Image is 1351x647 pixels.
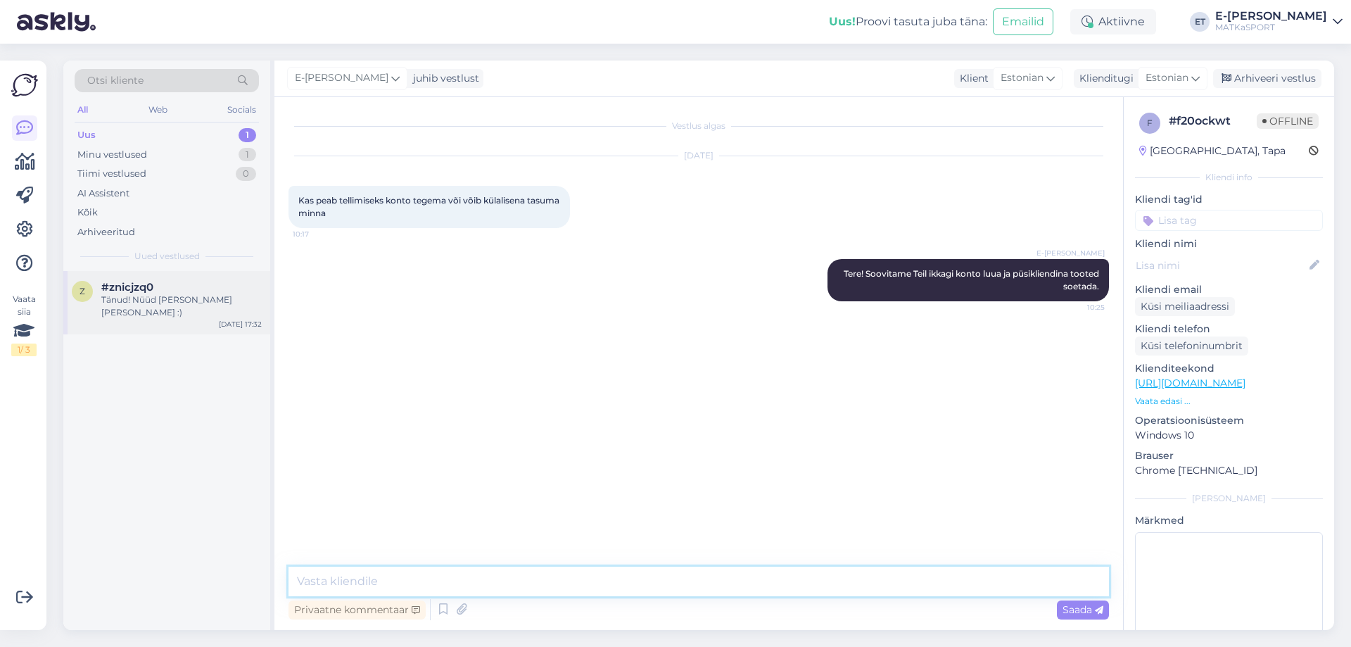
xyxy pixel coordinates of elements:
div: 1 [239,128,256,142]
p: Kliendi email [1135,282,1323,297]
div: Klient [954,71,989,86]
span: 10:25 [1052,302,1105,313]
span: #znicjzq0 [101,281,153,294]
span: Uued vestlused [134,250,200,263]
div: juhib vestlust [407,71,479,86]
img: Askly Logo [11,72,38,99]
div: 1 / 3 [11,344,37,356]
div: E-[PERSON_NAME] [1215,11,1327,22]
span: Saada [1063,603,1103,616]
button: Emailid [993,8,1053,35]
div: # f20ockwt [1169,113,1257,130]
div: AI Assistent [77,187,129,201]
p: Märkmed [1135,513,1323,528]
div: 0 [236,167,256,181]
p: Kliendi tag'id [1135,192,1323,207]
p: Klienditeekond [1135,361,1323,376]
div: Tiimi vestlused [77,167,146,181]
input: Lisa nimi [1136,258,1307,273]
span: Kas peab tellimiseks konto tegema või võib külalisena tasuma minna [298,195,562,218]
div: Socials [224,101,259,119]
div: Aktiivne [1070,9,1156,34]
div: Uus [77,128,96,142]
b: Uus! [829,15,856,28]
span: 10:17 [293,229,345,239]
div: All [75,101,91,119]
span: Offline [1257,113,1319,129]
div: [PERSON_NAME] [1135,492,1323,505]
div: Kõik [77,206,98,220]
span: Estonian [1146,70,1188,86]
div: Vestlus algas [288,120,1109,132]
p: Vaata edasi ... [1135,395,1323,408]
p: Brauser [1135,448,1323,463]
span: f [1147,118,1153,128]
div: Proovi tasuta juba täna: [829,13,987,30]
div: MATKaSPORT [1215,22,1327,33]
div: Arhiveeritud [77,225,135,239]
span: E-[PERSON_NAME] [1036,248,1105,258]
div: Küsi telefoninumbrit [1135,337,1248,356]
div: Vaata siia [11,293,37,356]
input: Lisa tag [1135,210,1323,231]
a: E-[PERSON_NAME]MATKaSPORT [1215,11,1343,33]
p: Chrome [TECHNICAL_ID] [1135,463,1323,478]
div: 1 [239,148,256,162]
p: Operatsioonisüsteem [1135,413,1323,428]
span: Estonian [1001,70,1044,86]
div: [DATE] 17:32 [219,319,262,329]
div: Tänud! Nüüd [PERSON_NAME] [PERSON_NAME] :) [101,294,262,319]
span: Tere! Soovitame Teil ikkagi konto luua ja püsikliendina tooted soetada. [844,268,1101,291]
div: [GEOGRAPHIC_DATA], Tapa [1139,144,1286,158]
p: Windows 10 [1135,428,1323,443]
div: Web [146,101,170,119]
p: Kliendi nimi [1135,237,1323,251]
span: E-[PERSON_NAME] [295,70,388,86]
div: Kliendi info [1135,171,1323,184]
div: ET [1190,12,1210,32]
div: Klienditugi [1074,71,1134,86]
a: [URL][DOMAIN_NAME] [1135,377,1245,389]
div: Minu vestlused [77,148,147,162]
span: Otsi kliente [87,73,144,88]
div: Privaatne kommentaar [288,601,426,620]
div: [DATE] [288,149,1109,162]
div: Arhiveeri vestlus [1213,69,1321,88]
span: z [80,286,85,296]
div: Küsi meiliaadressi [1135,297,1235,316]
p: Kliendi telefon [1135,322,1323,337]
